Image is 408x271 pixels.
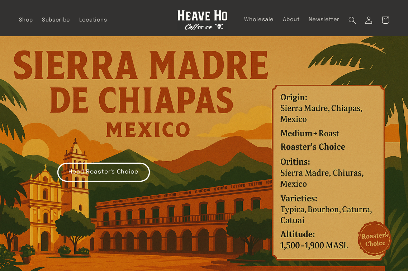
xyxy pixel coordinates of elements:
a: About [279,12,304,28]
a: Newsletter [304,12,344,28]
a: Wholesale [240,12,279,28]
span: Shop [19,17,33,24]
img: Heave Ho Coffee Co [177,10,228,30]
span: Subscribe [42,17,70,24]
a: Subscribe [38,12,75,28]
a: Locations [75,12,112,28]
summary: Search [344,12,361,28]
a: Shop [14,12,38,28]
span: Wholesale [244,16,274,23]
a: Head Roaster's Choice [57,163,150,182]
span: Newsletter [309,16,340,23]
span: About [283,16,299,23]
span: Locations [79,17,107,24]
